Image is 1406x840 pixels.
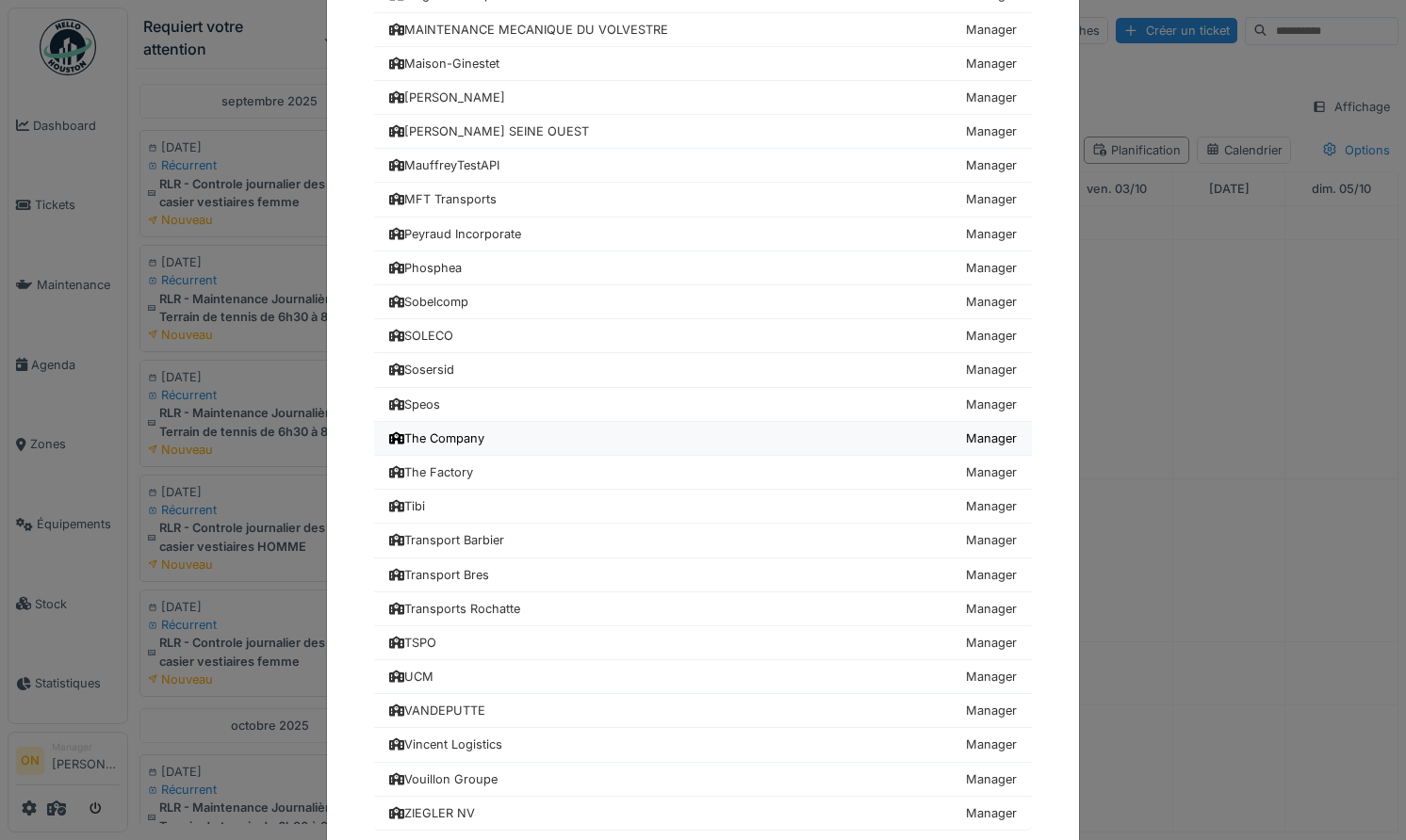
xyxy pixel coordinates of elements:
[374,183,1032,217] a: MFT Transports Manager
[966,55,1017,73] div: Manager
[389,600,520,618] div: Transports Rochatte
[374,422,1032,456] a: The Company Manager
[966,225,1017,243] div: Manager
[966,293,1017,311] div: Manager
[389,190,497,208] div: MFT Transports
[389,293,468,311] div: Sobelcomp
[389,361,454,379] div: Sosersid
[389,531,504,549] div: Transport Barbier
[966,156,1017,174] div: Manager
[966,497,1017,515] div: Manager
[389,327,453,345] div: SOLECO
[966,429,1017,447] div: Manager
[374,694,1032,728] a: VANDEPUTTE Manager
[374,626,1032,660] a: TSPO Manager
[389,122,589,140] div: [PERSON_NAME] SEINE OUEST
[389,770,498,788] div: Vouillon Groupe
[389,634,436,652] div: TSPO
[374,285,1032,319] a: Sobelcomp Manager
[374,81,1032,115] a: [PERSON_NAME] Manager
[374,13,1032,47] a: MAINTENANCE MECANIQUE DU VOLVESTRE Manager
[389,89,505,106] div: [PERSON_NAME]
[966,361,1017,379] div: Manager
[374,353,1032,387] a: Sosersid Manager
[389,497,425,515] div: Tibi
[374,490,1032,524] a: Tibi Manager
[389,702,485,719] div: VANDEPUTTE
[966,668,1017,686] div: Manager
[966,634,1017,652] div: Manager
[374,115,1032,149] a: [PERSON_NAME] SEINE OUEST Manager
[389,804,475,822] div: ZIEGLER NV
[374,558,1032,592] a: Transport Bres Manager
[966,531,1017,549] div: Manager
[966,327,1017,345] div: Manager
[389,259,462,277] div: Phosphea
[389,225,521,243] div: Peyraud Incorporate
[374,388,1032,422] a: Speos Manager
[389,156,499,174] div: MauffreyTestAPI
[966,259,1017,277] div: Manager
[389,566,489,584] div: Transport Bres
[374,251,1032,285] a: Phosphea Manager
[966,770,1017,788] div: Manager
[966,89,1017,106] div: Manager
[374,797,1032,831] a: ZIEGLER NV Manager
[374,660,1032,694] a: UCM Manager
[374,456,1032,490] a: The Factory Manager
[389,55,499,73] div: Maison-Ginestet
[966,190,1017,208] div: Manager
[389,21,668,39] div: MAINTENANCE MECANIQUE DU VOLVESTRE
[374,149,1032,183] a: MauffreyTestAPI Manager
[389,463,473,481] div: The Factory
[374,524,1032,557] a: Transport Barbier Manager
[374,763,1032,797] a: Vouillon Groupe Manager
[374,319,1032,353] a: SOLECO Manager
[389,429,484,447] div: The Company
[966,735,1017,753] div: Manager
[966,600,1017,618] div: Manager
[389,735,502,753] div: Vincent Logistics
[966,396,1017,413] div: Manager
[389,668,433,686] div: UCM
[374,728,1032,762] a: Vincent Logistics Manager
[966,804,1017,822] div: Manager
[374,592,1032,626] a: Transports Rochatte Manager
[374,47,1032,81] a: Maison-Ginestet Manager
[966,21,1017,39] div: Manager
[966,463,1017,481] div: Manager
[389,396,440,413] div: Speos
[374,218,1032,251] a: Peyraud Incorporate Manager
[966,566,1017,584] div: Manager
[966,122,1017,140] div: Manager
[966,702,1017,719] div: Manager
